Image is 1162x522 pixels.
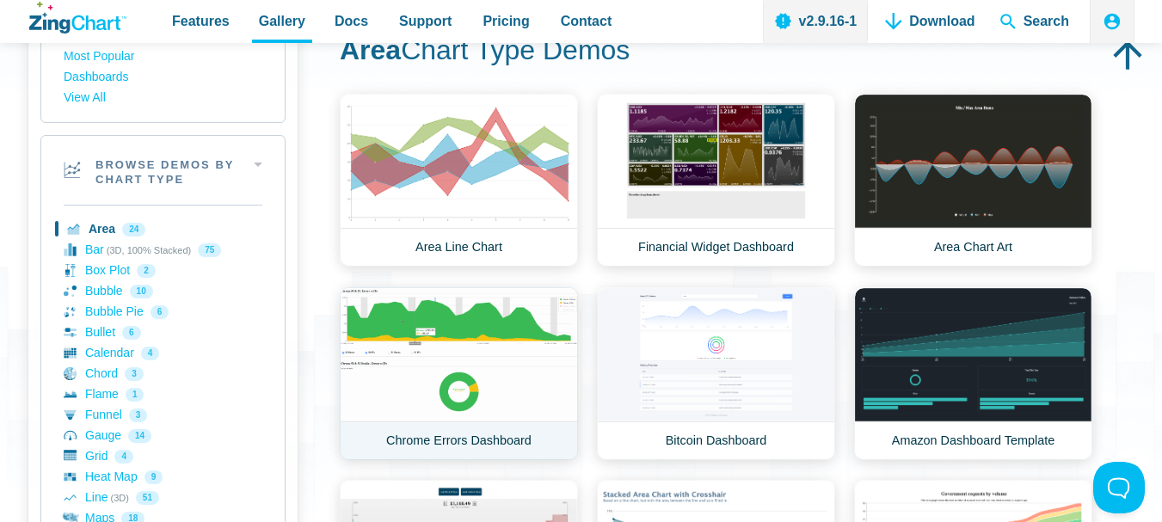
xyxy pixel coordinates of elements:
span: Pricing [483,9,529,33]
a: Area Line Chart [340,94,578,267]
h1: Chart Type Demos [340,33,1091,71]
strong: Area [340,34,401,65]
a: ZingChart Logo. Click to return to the homepage [29,2,126,34]
a: Chrome Errors Dashboard [340,287,578,460]
iframe: Toggle Customer Support [1093,462,1145,513]
a: Bitcoin Dashboard [597,287,835,460]
h2: Browse Demos By Chart Type [41,136,285,205]
span: Docs [335,9,368,33]
span: Gallery [259,9,305,33]
span: Support [399,9,452,33]
a: Financial Widget Dashboard [597,94,835,267]
span: Features [172,9,230,33]
a: Amazon Dashboard Template [854,287,1092,460]
span: Contact [561,9,612,33]
a: Most Popular [64,46,262,67]
a: Dashboards [64,67,262,88]
a: Area Chart Art [854,94,1092,267]
a: View All [64,88,262,108]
